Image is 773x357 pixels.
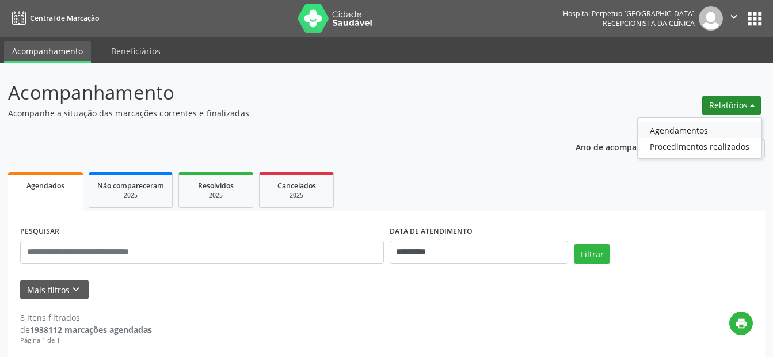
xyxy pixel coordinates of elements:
[187,191,245,200] div: 2025
[20,324,152,336] div: de
[26,181,64,191] span: Agendados
[8,9,99,28] a: Central de Marcação
[70,283,82,296] i: keyboard_arrow_down
[20,312,152,324] div: 8 itens filtrados
[8,107,538,119] p: Acompanhe a situação das marcações correntes e finalizadas
[277,181,316,191] span: Cancelados
[30,13,99,23] span: Central de Marcação
[728,10,740,23] i: 
[576,139,677,154] p: Ano de acompanhamento
[699,6,723,31] img: img
[20,280,89,300] button: Mais filtroskeyboard_arrow_down
[97,181,164,191] span: Não compareceram
[8,78,538,107] p: Acompanhamento
[563,9,695,18] div: Hospital Perpetuo [GEOGRAPHIC_DATA]
[603,18,695,28] span: Recepcionista da clínica
[20,223,59,241] label: PESQUISAR
[638,138,761,154] a: Procedimentos realizados
[702,96,761,115] button: Relatórios
[268,191,325,200] div: 2025
[729,312,753,335] button: print
[574,244,610,264] button: Filtrar
[723,6,745,31] button: 
[637,117,762,159] ul: Relatórios
[638,122,761,138] a: Agendamentos
[20,336,152,345] div: Página 1 de 1
[103,41,169,61] a: Beneficiários
[745,9,765,29] button: apps
[198,181,234,191] span: Resolvidos
[30,324,152,335] strong: 1938112 marcações agendadas
[390,223,473,241] label: DATA DE ATENDIMENTO
[97,191,164,200] div: 2025
[4,41,91,63] a: Acompanhamento
[735,317,748,330] i: print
